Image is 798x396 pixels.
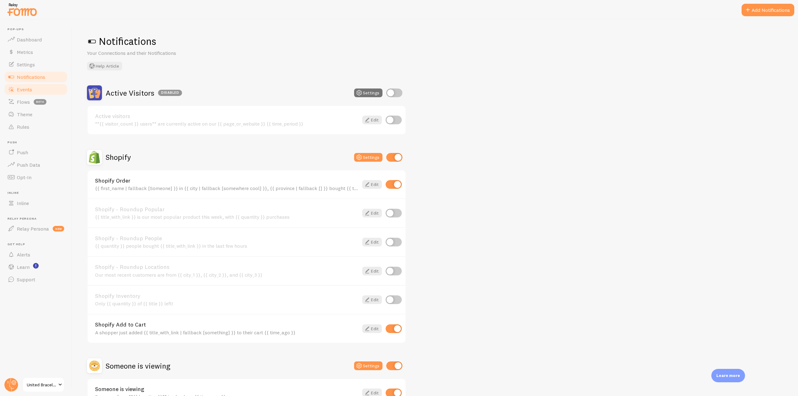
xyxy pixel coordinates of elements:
a: Shopify Inventory [95,293,358,299]
h2: Active Visitors [106,88,182,98]
a: Theme [4,108,68,121]
img: Someone is viewing [87,358,102,373]
a: United Bracelets [22,377,65,392]
span: Get Help [7,242,68,246]
a: Edit [362,180,382,189]
a: Alerts [4,248,68,261]
a: Shopify - Roundup People [95,236,358,241]
span: Learn [17,264,30,270]
a: Edit [362,295,382,304]
a: Shopify - Roundup Locations [95,264,358,270]
span: Push [17,149,28,155]
a: Support [4,273,68,286]
span: Opt-In [17,174,31,180]
span: Support [17,276,35,283]
button: Settings [354,88,382,97]
a: Shopify Order [95,178,358,184]
a: Rules [4,121,68,133]
a: Inline [4,197,68,209]
a: Edit [362,324,382,333]
a: Events [4,83,68,96]
span: Events [17,86,32,93]
span: Inline [17,200,29,206]
span: United Bracelets [27,381,56,389]
div: Learn more [711,369,745,382]
div: {{ title_with_link }} is our most popular product this week, with {{ quantity }} purchases [95,214,358,220]
h1: Notifications [87,35,783,48]
span: Notifications [17,74,45,80]
button: Help Article [87,62,122,70]
a: Push Data [4,159,68,171]
h2: Someone is viewing [106,361,170,371]
div: {{ quantity }} people bought {{ title_with_link }} in the last few hours [95,243,358,249]
img: Shopify [87,150,102,165]
a: Push [4,146,68,159]
div: A shopper just added {{ title_with_link | fallback [something] }} to their cart {{ time_ago }} [95,330,358,335]
div: Only {{ quantity }} of {{ title }} left! [95,301,358,306]
a: Settings [4,58,68,71]
span: Alerts [17,251,30,258]
span: Metrics [17,49,33,55]
a: Flows beta [4,96,68,108]
a: Learn [4,261,68,273]
span: Pop-ups [7,27,68,31]
button: Settings [354,153,382,162]
span: Theme [17,111,32,117]
a: Notifications [4,71,68,83]
a: Dashboard [4,33,68,46]
div: {{ first_name | fallback [Someone] }} in {{ city | fallback [somewhere cool] }}, {{ province | fa... [95,185,358,191]
a: Shopify Add to Cart [95,322,358,327]
img: fomo-relay-logo-orange.svg [7,2,38,17]
a: Relay Persona new [4,222,68,235]
span: Flows [17,99,30,105]
img: Active Visitors [87,85,102,100]
span: Push [7,141,68,145]
button: Settings [354,361,382,370]
div: **{{ visitor_count }} users** are currently active on our {{ page_or_website }} {{ time_period }} [95,121,358,126]
a: Opt-In [4,171,68,184]
span: new [53,226,64,231]
div: Our most recent customers are from {{ city_1 }}, {{ city_2 }}, and {{ city_3 }} [95,272,358,278]
a: Someone is viewing [95,386,358,392]
div: Disabled [158,90,182,96]
h2: Shopify [106,152,131,162]
a: Edit [362,267,382,275]
p: Learn more [716,373,740,379]
span: Push Data [17,162,40,168]
a: Active visitors [95,113,358,119]
a: Shopify - Roundup Popular [95,207,358,212]
a: Metrics [4,46,68,58]
p: Your Connections and their Notifications [87,50,237,57]
span: Dashboard [17,36,42,43]
a: Edit [362,209,382,217]
a: Edit [362,116,382,124]
span: Relay Persona [17,226,49,232]
span: beta [34,99,46,105]
svg: <p>Watch New Feature Tutorials!</p> [33,263,39,269]
span: Inline [7,191,68,195]
span: Relay Persona [7,217,68,221]
a: Edit [362,238,382,246]
span: Rules [17,124,29,130]
span: Settings [17,61,35,68]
